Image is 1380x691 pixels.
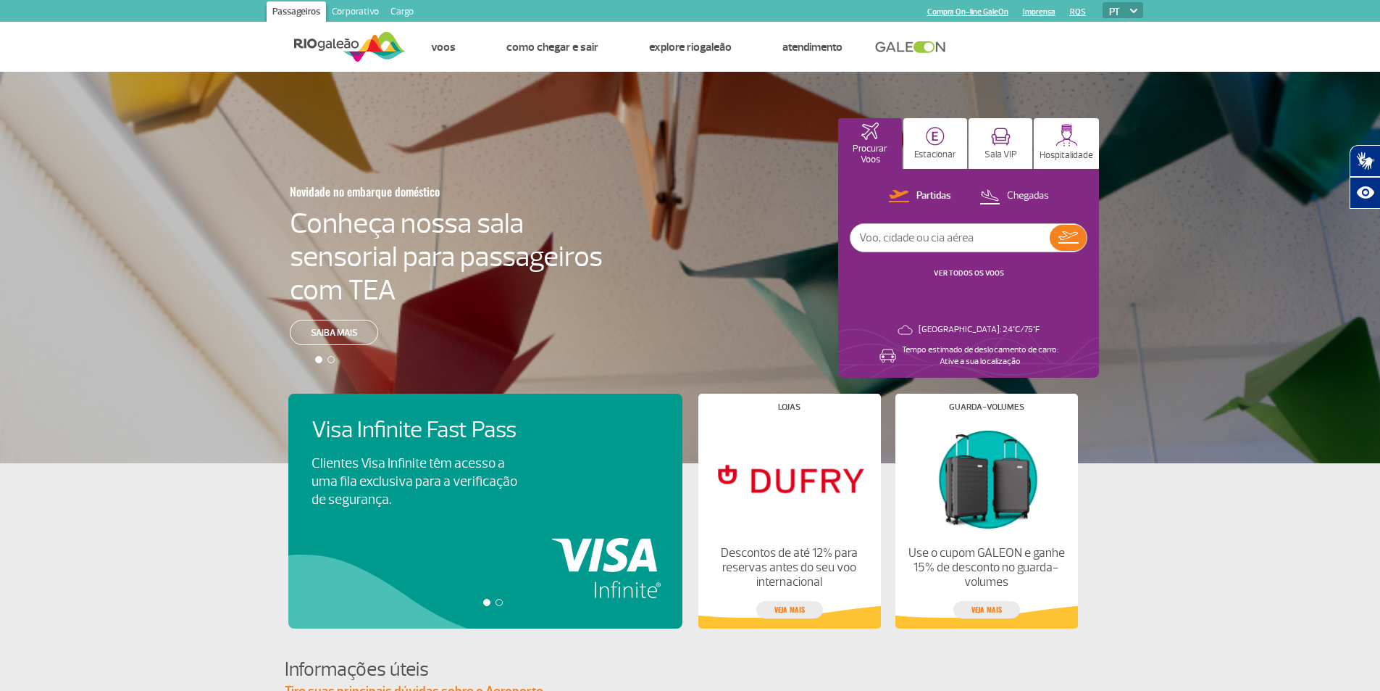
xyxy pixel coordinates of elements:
h4: Conheça nossa sala sensorial para passageiros com TEA [290,207,603,307]
a: veja mais [953,601,1020,618]
p: Descontos de até 12% para reservas antes do seu voo internacional [710,546,868,589]
a: Atendimento [782,40,842,54]
a: Como chegar e sair [506,40,598,54]
p: Estacionar [914,149,956,160]
a: Visa Infinite Fast PassClientes Visa Infinite têm acesso a uma fila exclusiva para a verificação ... [311,417,659,509]
a: Cargo [385,1,419,25]
p: Partidas [916,189,951,203]
button: Procurar Voos [838,118,902,169]
img: carParkingHome.svg [926,127,945,146]
p: Tempo estimado de deslocamento de carro: Ative a sua localização [902,344,1058,368]
p: Chegadas [1007,189,1049,203]
a: Passageiros [267,1,326,25]
p: [GEOGRAPHIC_DATA]: 24°C/75°F [919,324,1040,336]
h4: Informações úteis [285,656,1096,683]
h3: Novidade no embarque doméstico [290,176,532,207]
button: Chegadas [975,187,1053,206]
a: Voos [431,40,456,54]
div: Plugin de acessibilidade da Hand Talk. [1350,145,1380,209]
input: Voo, cidade ou cia aérea [850,224,1050,252]
p: Hospitalidade [1040,150,1093,161]
button: Estacionar [903,118,967,169]
p: Procurar Voos [845,144,895,165]
button: Partidas [885,187,955,206]
p: Sala VIP [984,149,1017,160]
a: Saiba mais [290,320,378,345]
img: airplaneHomeActive.svg [861,123,879,140]
button: Sala VIP [969,118,1032,169]
h4: Lojas [778,403,800,411]
a: Compra On-line GaleOn [927,7,1008,17]
a: Corporativo [326,1,385,25]
button: Hospitalidade [1034,118,1099,169]
button: Abrir recursos assistivos. [1350,177,1380,209]
a: veja mais [756,601,823,618]
a: RQS [1070,7,1086,17]
button: VER TODOS OS VOOS [929,268,1008,279]
img: hospitality.svg [1055,124,1078,146]
p: Clientes Visa Infinite têm acesso a uma fila exclusiva para a verificação de segurança. [311,455,517,509]
h4: Visa Infinite Fast Pass [311,417,542,444]
h4: Guarda-volumes [949,403,1024,411]
img: vipRoom.svg [991,128,1011,146]
a: Imprensa [1023,7,1055,17]
button: Abrir tradutor de língua de sinais. [1350,145,1380,177]
img: Guarda-volumes [907,423,1065,534]
img: Lojas [710,423,868,534]
p: Use o cupom GALEON e ganhe 15% de desconto no guarda-volumes [907,546,1065,589]
a: Explore RIOgaleão [649,40,732,54]
a: VER TODOS OS VOOS [934,268,1004,278]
